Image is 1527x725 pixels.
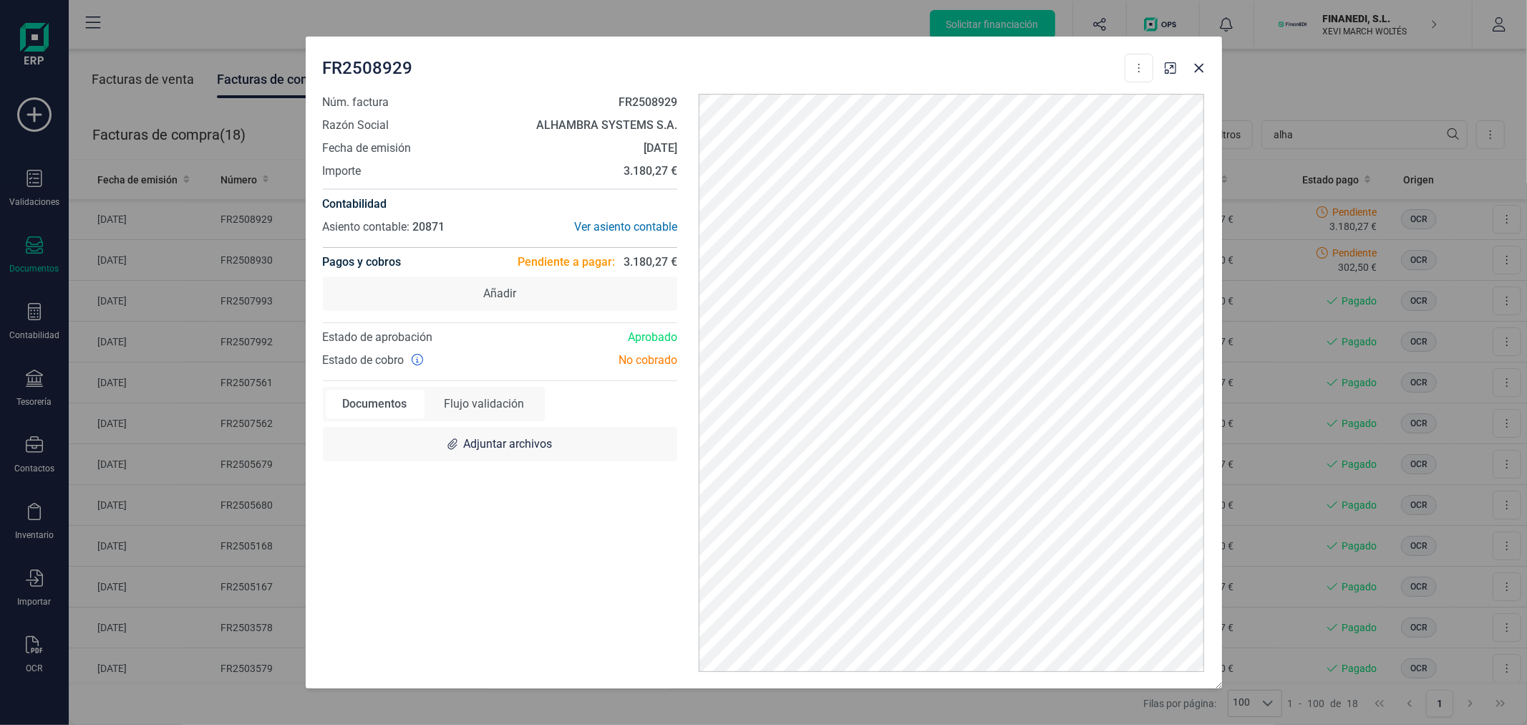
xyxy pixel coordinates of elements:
[427,390,542,418] div: Flujo validación
[323,248,402,277] h4: Pagos y cobros
[644,141,677,155] strong: [DATE]
[624,164,677,178] strong: 3.180,27 €
[536,118,677,132] strong: ALHAMBRA SYSTEMS S.A.
[619,95,677,109] strong: FR2508929
[323,94,389,111] span: Núm. factura
[1188,57,1211,80] button: Close
[463,436,552,453] span: Adjuntar archivos
[326,390,425,418] div: Documentos
[323,140,412,157] span: Fecha de emisión
[483,285,516,302] span: Añadir
[323,117,389,134] span: Razón Social
[500,352,688,369] div: No cobrado
[323,330,433,344] span: Estado de aprobación
[518,254,615,271] span: Pendiente a pagar:
[323,57,413,80] span: FR2508929
[624,254,677,271] span: 3.180,27 €
[323,352,404,369] span: Estado de cobro
[323,427,678,461] div: Adjuntar archivos
[323,196,678,213] h4: Contabilidad
[500,329,688,346] div: Aprobado
[500,219,677,236] div: Ver asiento contable
[323,220,410,234] span: Asiento contable:
[323,163,362,180] span: Importe
[413,220,445,234] span: 20871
